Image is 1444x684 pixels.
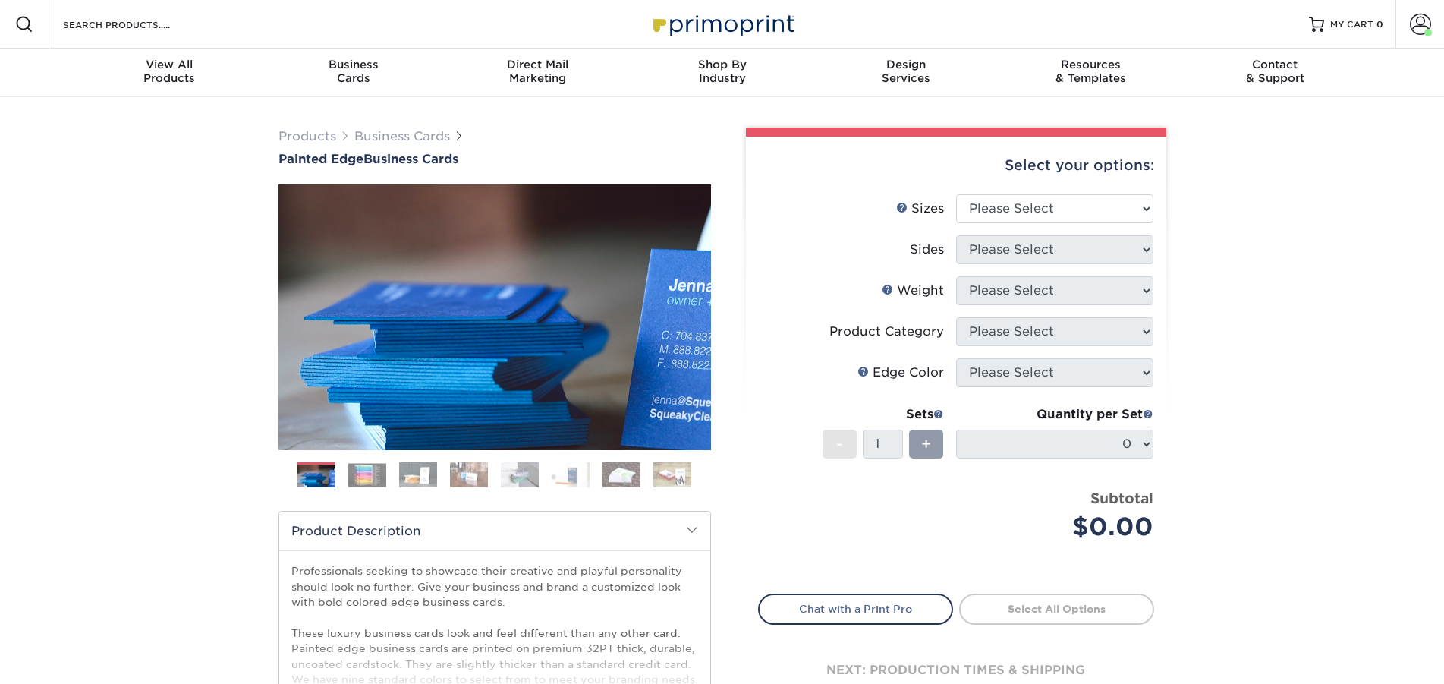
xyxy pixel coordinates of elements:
[445,49,630,97] a: Direct MailMarketing
[261,49,445,97] a: BusinessCards
[653,462,691,488] img: Business Cards 08
[814,58,999,85] div: Services
[1183,58,1367,71] span: Contact
[279,512,710,550] h2: Product Description
[758,137,1154,194] div: Select your options:
[882,282,944,300] div: Weight
[967,509,1153,545] div: $0.00
[836,433,843,455] span: -
[61,15,209,33] input: SEARCH PRODUCTS.....
[758,594,953,624] a: Chat with a Print Pro
[910,241,944,259] div: Sides
[1090,490,1153,506] strong: Subtotal
[278,152,711,166] h1: Business Cards
[999,58,1183,71] span: Resources
[999,58,1183,85] div: & Templates
[814,49,999,97] a: DesignServices
[921,433,931,455] span: +
[630,58,814,71] span: Shop By
[348,463,386,487] img: Business Cards 02
[896,200,944,218] div: Sizes
[77,58,262,71] span: View All
[552,462,590,488] img: Business Cards 06
[77,49,262,97] a: View AllProducts
[445,58,630,71] span: Direct Mail
[261,58,445,85] div: Cards
[1183,49,1367,97] a: Contact& Support
[814,58,999,71] span: Design
[999,49,1183,97] a: Resources& Templates
[278,101,711,534] img: Painted Edge 01
[278,129,336,143] a: Products
[630,58,814,85] div: Industry
[1376,19,1383,30] span: 0
[297,457,335,495] img: Business Cards 01
[857,364,944,382] div: Edge Color
[1183,58,1367,85] div: & Support
[354,129,450,143] a: Business Cards
[959,594,1154,624] a: Select All Options
[399,462,437,488] img: Business Cards 03
[829,323,944,341] div: Product Category
[630,49,814,97] a: Shop ByIndustry
[501,462,539,488] img: Business Cards 05
[445,58,630,85] div: Marketing
[1330,18,1373,31] span: MY CART
[278,152,363,166] span: Painted Edge
[646,8,798,40] img: Primoprint
[956,405,1153,424] div: Quantity per Set
[602,462,640,488] img: Business Cards 07
[77,58,262,85] div: Products
[823,405,944,424] div: Sets
[278,152,711,166] a: Painted EdgeBusiness Cards
[261,58,445,71] span: Business
[450,462,488,488] img: Business Cards 04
